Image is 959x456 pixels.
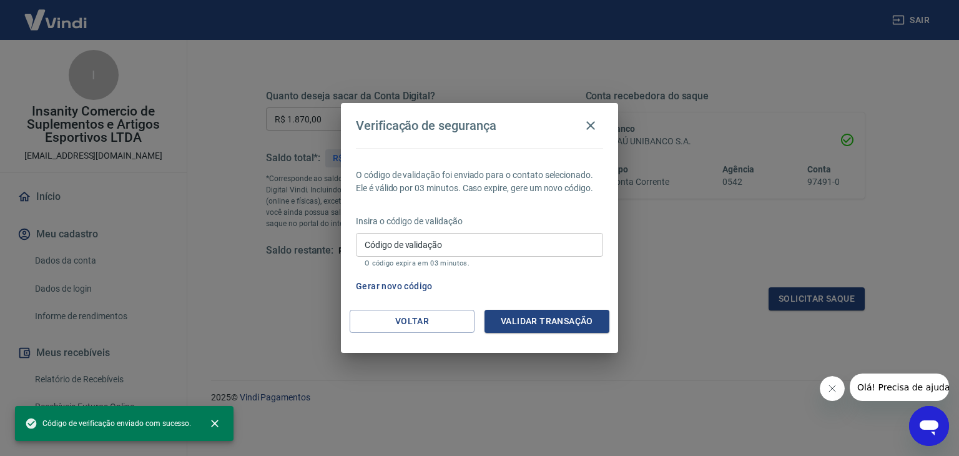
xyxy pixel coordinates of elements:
p: O código expira em 03 minutos. [365,259,594,267]
span: Olá! Precisa de ajuda? [7,9,105,19]
span: Código de verificação enviado com sucesso. [25,417,191,430]
iframe: Botão para abrir a janela de mensagens [909,406,949,446]
iframe: Mensagem da empresa [850,374,949,401]
iframe: Fechar mensagem [820,376,845,401]
h4: Verificação de segurança [356,118,496,133]
button: Validar transação [484,310,609,333]
button: close [201,410,229,437]
p: Insira o código de validação [356,215,603,228]
button: Gerar novo código [351,275,438,298]
p: O código de validação foi enviado para o contato selecionado. Ele é válido por 03 minutos. Caso e... [356,169,603,195]
button: Voltar [350,310,475,333]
